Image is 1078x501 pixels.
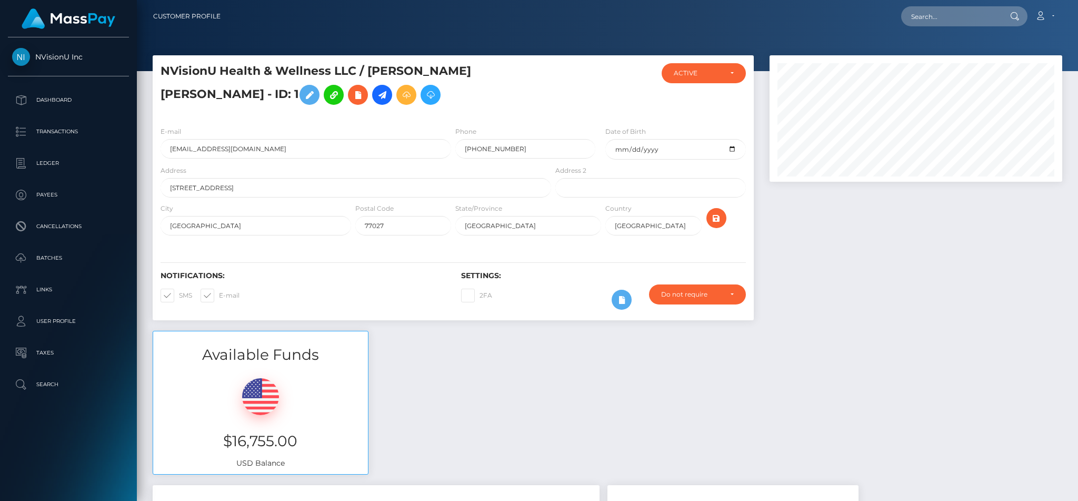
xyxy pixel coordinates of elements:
[12,92,125,108] p: Dashboard
[201,289,239,302] label: E-mail
[605,204,632,213] label: Country
[8,150,129,176] a: Ledger
[153,345,368,365] h3: Available Funds
[661,290,722,299] div: Do not require
[8,245,129,271] a: Batches
[8,182,129,208] a: Payees
[605,127,646,136] label: Date of Birth
[12,282,125,298] p: Links
[12,377,125,392] p: Search
[8,371,129,398] a: Search
[8,119,129,145] a: Transactions
[461,289,492,302] label: 2FA
[12,219,125,234] p: Cancellations
[455,127,476,136] label: Phone
[242,378,279,415] img: USD.png
[12,187,125,203] p: Payees
[153,5,221,27] a: Customer Profile
[674,69,722,77] div: ACTIVE
[161,127,181,136] label: E-mail
[161,204,173,213] label: City
[662,63,746,83] button: ACTIVE
[12,313,125,329] p: User Profile
[12,155,125,171] p: Ledger
[8,277,129,303] a: Links
[8,308,129,335] a: User Profile
[12,345,125,361] p: Taxes
[161,166,186,175] label: Address
[12,250,125,266] p: Batches
[555,166,586,175] label: Address 2
[372,85,392,105] a: Initiate Payout
[8,52,129,62] span: NVisionU Inc
[161,271,445,280] h6: Notifications:
[8,340,129,366] a: Taxes
[161,289,192,302] label: SMS
[455,204,502,213] label: State/Province
[461,271,746,280] h6: Settings:
[12,124,125,140] p: Transactions
[649,284,746,304] button: Do not require
[153,365,368,474] div: USD Balance
[22,8,115,29] img: MassPay Logo
[355,204,394,213] label: Postal Code
[12,48,30,66] img: NVisionU Inc
[161,431,360,451] h3: $16,755.00
[901,6,1000,26] input: Search...
[8,87,129,113] a: Dashboard
[161,63,545,110] h5: NVisionU Health & Wellness LLC / [PERSON_NAME] [PERSON_NAME] - ID: 1
[8,213,129,240] a: Cancellations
